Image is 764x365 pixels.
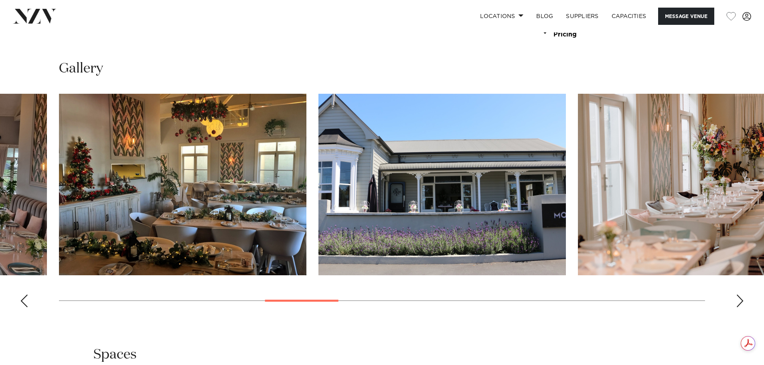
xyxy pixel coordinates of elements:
a: Locations [474,8,530,25]
a: Capacities [605,8,653,25]
button: Message Venue [658,8,714,25]
img: nzv-logo.png [13,9,57,23]
swiper-slide: 8 / 22 [59,94,306,275]
a: SUPPLIERS [559,8,605,25]
h2: Spaces [93,346,137,364]
h2: Gallery [59,60,103,78]
swiper-slide: 9 / 22 [318,94,566,275]
a: BLOG [530,8,559,25]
